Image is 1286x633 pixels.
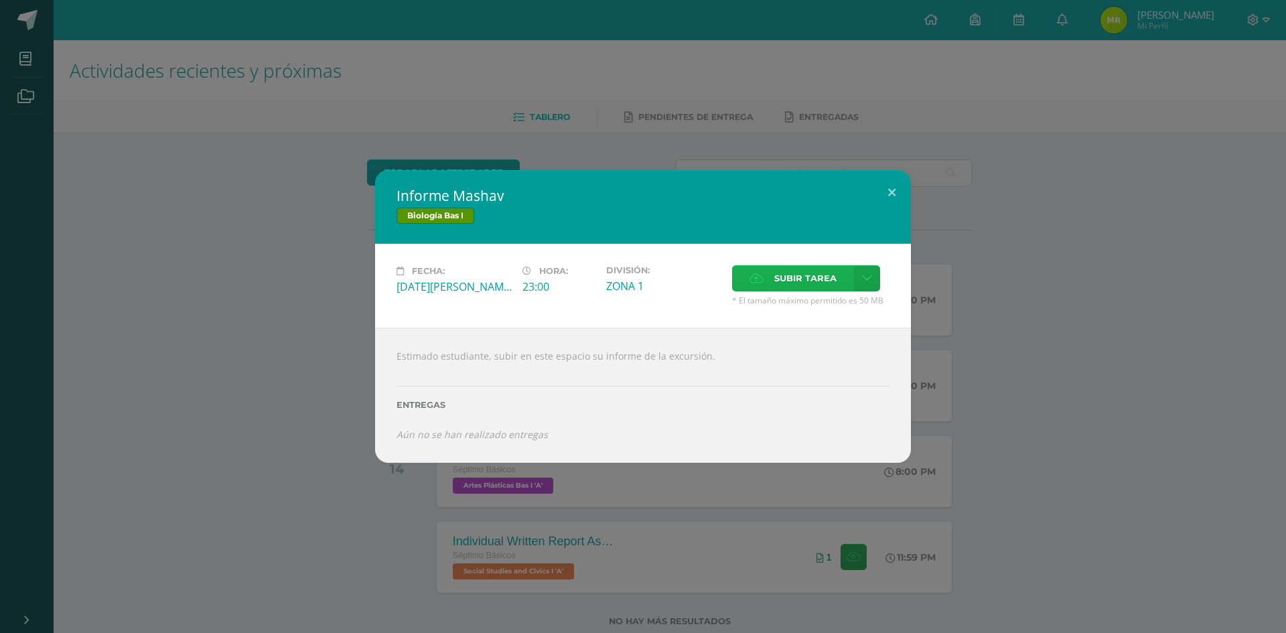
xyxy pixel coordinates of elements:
span: Subir tarea [774,266,837,291]
div: [DATE][PERSON_NAME] [397,279,512,294]
button: Close (Esc) [873,170,911,216]
i: Aún no se han realizado entregas [397,428,548,441]
div: ZONA 1 [606,279,721,293]
label: Entregas [397,400,889,410]
span: Fecha: [412,266,445,276]
h2: Informe Mashav [397,186,889,205]
div: Estimado estudiante, subir en este espacio su informe de la excursión. [375,328,911,463]
span: Hora: [539,266,568,276]
span: Biología Bas I [397,208,474,224]
span: * El tamaño máximo permitido es 50 MB [732,295,889,306]
label: División: [606,265,721,275]
div: 23:00 [522,279,595,294]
